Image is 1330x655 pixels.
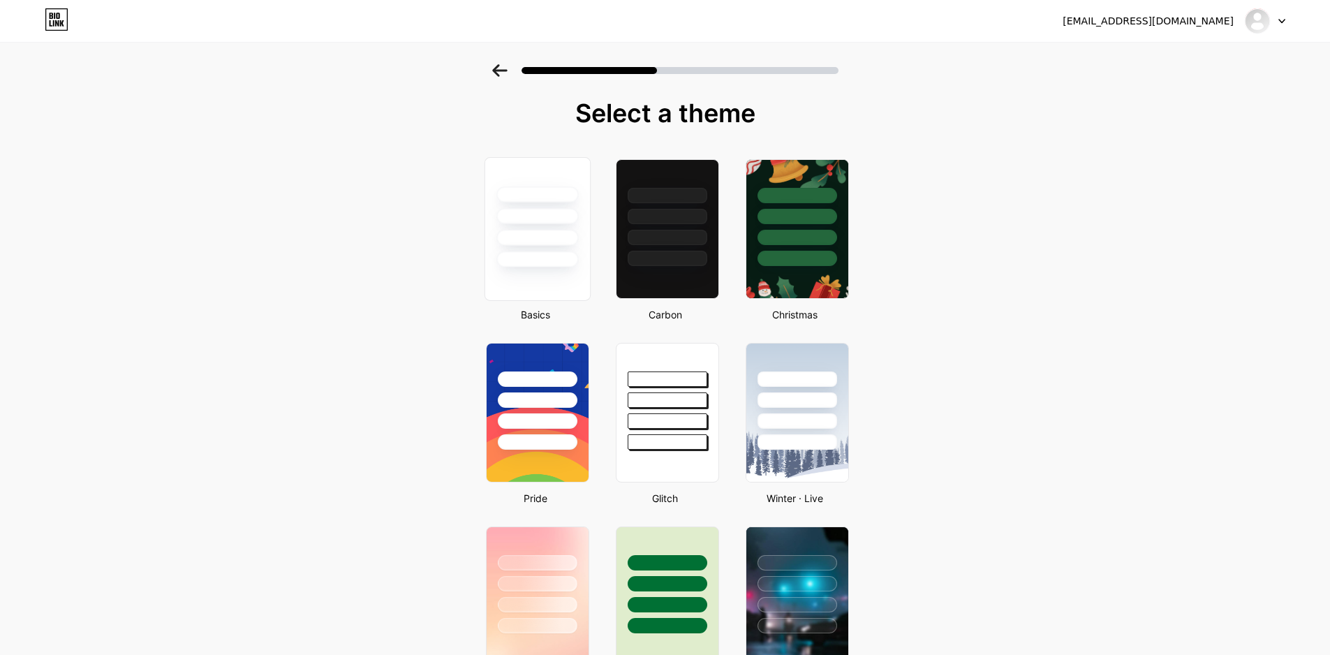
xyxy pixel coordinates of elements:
div: Christmas [741,307,849,322]
img: dvdvvfcvg [1244,8,1271,34]
div: [EMAIL_ADDRESS][DOMAIN_NAME] [1063,14,1234,29]
div: Select a theme [480,99,850,127]
div: Winter · Live [741,491,849,506]
div: Carbon [612,307,719,322]
div: Basics [482,307,589,322]
div: Pride [482,491,589,506]
div: Glitch [612,491,719,506]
